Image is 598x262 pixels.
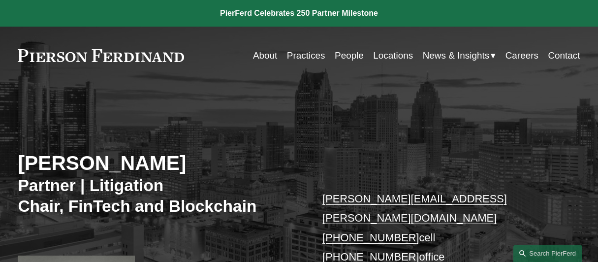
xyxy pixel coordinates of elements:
h2: [PERSON_NAME] [18,151,299,175]
a: Careers [505,46,538,65]
a: folder dropdown [423,46,496,65]
span: News & Insights [423,47,490,64]
a: [PERSON_NAME][EMAIL_ADDRESS][PERSON_NAME][DOMAIN_NAME] [322,193,507,224]
h3: Partner | Litigation Chair, FinTech and Blockchain [18,175,299,216]
a: Practices [287,46,325,65]
a: [PHONE_NUMBER] [322,231,419,244]
a: Locations [373,46,413,65]
a: Contact [548,46,580,65]
a: People [335,46,364,65]
a: Search this site [513,245,582,262]
a: About [253,46,277,65]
